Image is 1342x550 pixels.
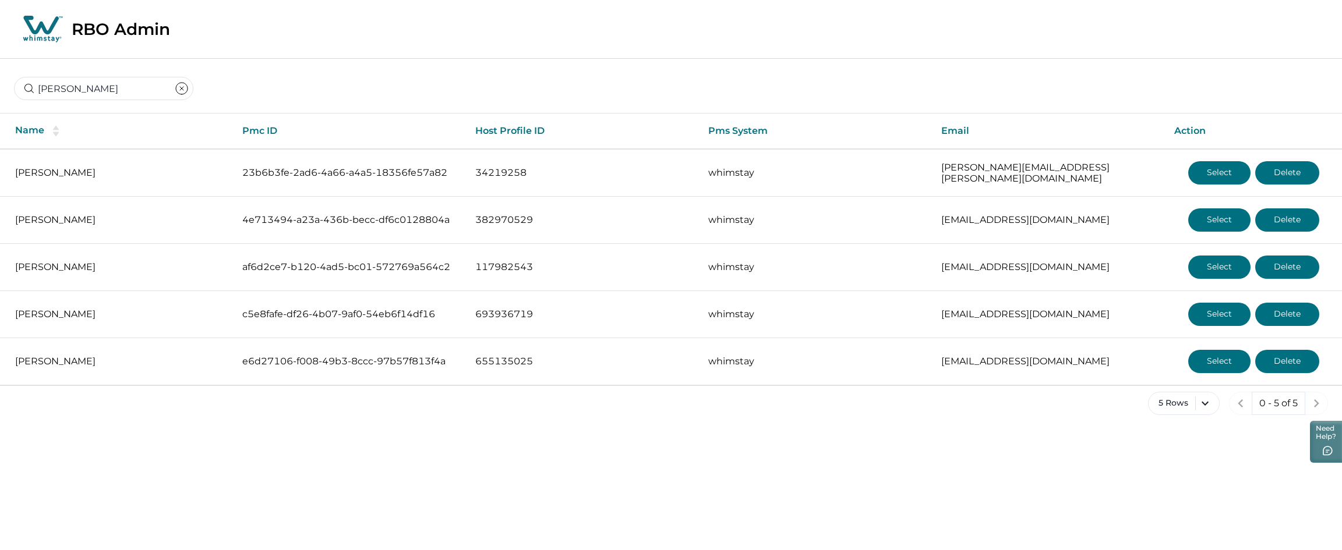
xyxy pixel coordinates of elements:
[242,356,457,367] p: e6d27106-f008-49b3-8ccc-97b57f813f4a
[242,308,457,320] p: c5e8fafe-df26-4b07-9af0-54eb6f14df16
[170,77,193,100] button: clear input
[72,19,170,39] p: RBO Admin
[1188,208,1251,232] button: Select
[466,113,699,149] th: Host Profile ID
[475,167,690,179] p: 34219258
[233,113,466,149] th: Pmc ID
[1305,392,1328,415] button: next page
[699,113,932,149] th: Pms System
[708,356,923,367] p: whimstay
[15,308,224,320] p: [PERSON_NAME]
[708,308,923,320] p: whimstay
[1229,392,1252,415] button: previous page
[1148,392,1220,415] button: 5 Rows
[44,125,68,137] button: sorting
[941,162,1156,184] p: [PERSON_NAME][EMAIL_ADDRESS][PERSON_NAME][DOMAIN_NAME]
[932,113,1165,149] th: Email
[1255,350,1319,373] button: Delete
[15,356,224,367] p: [PERSON_NAME]
[1188,303,1251,326] button: Select
[242,167,457,179] p: 23b6b3fe-2ad6-4a66-a4a5-18356fe57a82
[14,77,193,100] input: Search by pmc name
[941,214,1156,226] p: [EMAIL_ADDRESS][DOMAIN_NAME]
[708,167,923,179] p: whimstay
[15,214,224,226] p: [PERSON_NAME]
[1165,113,1342,149] th: Action
[1188,161,1251,184] button: Select
[242,214,457,226] p: 4e713494-a23a-436b-becc-df6c0128804a
[1255,208,1319,232] button: Delete
[941,261,1156,273] p: [EMAIL_ADDRESS][DOMAIN_NAME]
[475,214,690,226] p: 382970529
[708,214,923,226] p: whimstay
[242,261,457,273] p: af6d2ce7-b120-4ad5-bc01-572769a564c2
[1255,303,1319,326] button: Delete
[1255,256,1319,279] button: Delete
[15,261,224,273] p: [PERSON_NAME]
[1188,256,1251,279] button: Select
[708,261,923,273] p: whimstay
[941,308,1156,320] p: [EMAIL_ADDRESS][DOMAIN_NAME]
[1255,161,1319,184] button: Delete
[475,356,690,367] p: 655135025
[475,261,690,273] p: 117982543
[1259,398,1298,409] p: 0 - 5 of 5
[1252,392,1305,415] button: 0 - 5 of 5
[475,308,690,320] p: 693936719
[941,356,1156,367] p: [EMAIL_ADDRESS][DOMAIN_NAME]
[15,167,224,179] p: [PERSON_NAME]
[1188,350,1251,373] button: Select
